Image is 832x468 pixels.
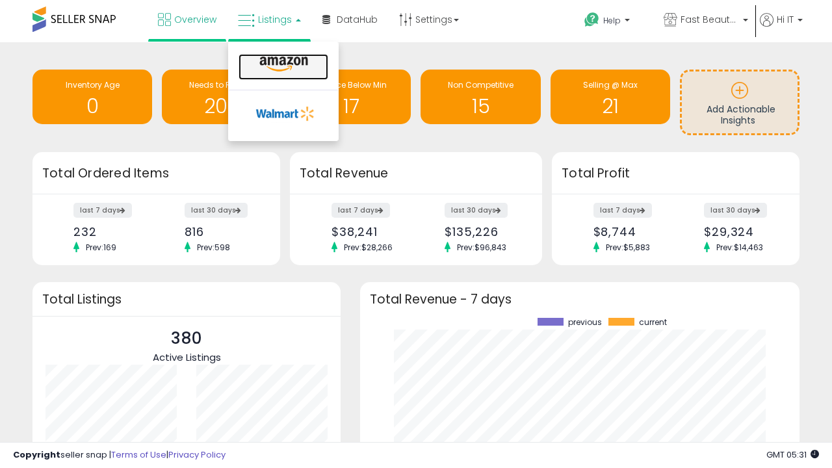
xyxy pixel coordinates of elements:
div: seller snap | | [13,449,226,461]
span: Needs to Reprice [189,79,255,90]
label: last 30 days [445,203,508,218]
span: Selling @ Max [583,79,638,90]
a: Add Actionable Insights [682,71,798,133]
label: last 7 days [331,203,390,218]
a: Non Competitive 15 [421,70,540,124]
span: Non Competitive [448,79,513,90]
a: Needs to Reprice 208 [162,70,281,124]
span: Hi IT [777,13,794,26]
div: 816 [185,225,257,239]
h1: 208 [168,96,275,117]
h1: 21 [557,96,664,117]
span: Help [603,15,621,26]
span: Prev: $96,843 [450,242,513,253]
span: Prev: 598 [190,242,237,253]
strong: Copyright [13,448,60,461]
span: DataHub [337,13,378,26]
span: Active Listings [153,350,221,364]
span: Fast Beauty ([GEOGRAPHIC_DATA]) [681,13,739,26]
label: last 30 days [185,203,248,218]
div: 232 [73,225,146,239]
label: last 30 days [704,203,767,218]
h1: 15 [427,96,534,117]
span: Listings [258,13,292,26]
a: Hi IT [760,13,803,42]
a: Terms of Use [111,448,166,461]
span: current [639,318,667,327]
label: last 7 days [593,203,652,218]
span: previous [568,318,602,327]
label: last 7 days [73,203,132,218]
span: Add Actionable Insights [707,103,775,127]
h3: Total Revenue [300,164,532,183]
h3: Total Ordered Items [42,164,270,183]
a: Selling @ Max 21 [551,70,670,124]
h3: Total Listings [42,294,331,304]
span: Prev: $28,266 [337,242,399,253]
h3: Total Revenue - 7 days [370,294,790,304]
span: BB Price Below Min [315,79,387,90]
a: Privacy Policy [168,448,226,461]
div: $135,226 [445,225,519,239]
h1: 17 [298,96,404,117]
h1: 0 [39,96,146,117]
div: $29,324 [704,225,777,239]
span: Prev: 169 [79,242,123,253]
div: $8,744 [593,225,666,239]
a: BB Price Below Min 17 [291,70,411,124]
a: Inventory Age 0 [32,70,152,124]
span: Inventory Age [66,79,120,90]
p: 380 [153,326,221,351]
div: $38,241 [331,225,406,239]
a: Help [574,2,652,42]
h3: Total Profit [562,164,790,183]
span: 2025-09-10 05:31 GMT [766,448,819,461]
span: Overview [174,13,216,26]
i: Get Help [584,12,600,28]
span: Prev: $14,463 [710,242,770,253]
span: Prev: $5,883 [599,242,656,253]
